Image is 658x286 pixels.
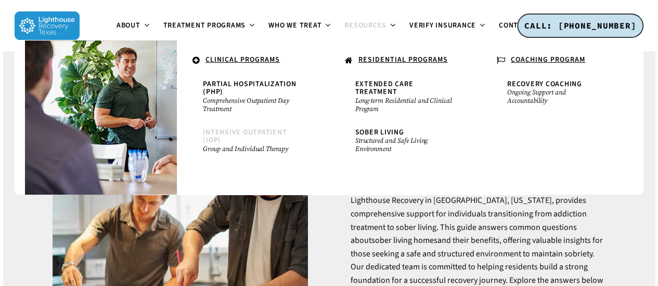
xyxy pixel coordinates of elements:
u: CLINICAL PROGRAMS [205,55,280,65]
a: About [110,22,157,30]
span: Lighthouse Recovery in [GEOGRAPHIC_DATA], [US_STATE], provides comprehensive support for individu... [350,195,586,246]
span: Verify Insurance [409,20,476,31]
span: Intensive Outpatient (IOP) [203,127,287,145]
a: Treatment Programs [157,22,263,30]
small: Group and Individual Therapy [203,145,303,153]
span: Sober Living [355,127,404,138]
span: About [117,20,140,31]
a: Sober LivingStructured and Safe Living Environment [350,124,460,158]
small: Long-term Residential and Clinical Program [355,97,455,113]
span: . [41,55,43,65]
a: . [35,51,166,69]
a: sober living homes [371,235,437,246]
span: CALL: [PHONE_NUMBER] [524,20,636,31]
span: Resources [344,20,386,31]
a: CLINICAL PROGRAMS [187,51,318,71]
span: Contact [499,20,531,31]
small: Ongoing Support and Accountability [507,88,607,105]
span: Recovery Coaching [507,79,582,89]
a: Verify Insurance [403,22,493,30]
img: Lighthouse Recovery Texas [15,11,80,40]
u: RESIDENTIAL PROGRAMS [358,55,448,65]
a: RESIDENTIAL PROGRAMS [340,51,471,71]
span: Treatment Programs [163,20,246,31]
a: CALL: [PHONE_NUMBER] [517,13,643,38]
a: Resources [338,22,403,30]
span: Extended Care Treatment [355,79,414,97]
a: Intensive Outpatient (IOP)Group and Individual Therapy [198,124,308,158]
span: Partial Hospitalization (PHP) [203,79,296,97]
a: Extended Care TreatmentLong-term Residential and Clinical Program [350,75,460,118]
small: Comprehensive Outpatient Day Treatment [203,97,303,113]
u: COACHING PROGRAM [511,55,585,65]
a: Who We Treat [262,22,338,30]
a: Contact [493,22,548,30]
small: Structured and Safe Living Environment [355,137,455,153]
a: Recovery CoachingOngoing Support and Accountability [502,75,612,110]
a: COACHING PROGRAM [492,51,623,71]
a: Partial Hospitalization (PHP)Comprehensive Outpatient Day Treatment [198,75,308,118]
span: Who We Treat [268,20,321,31]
